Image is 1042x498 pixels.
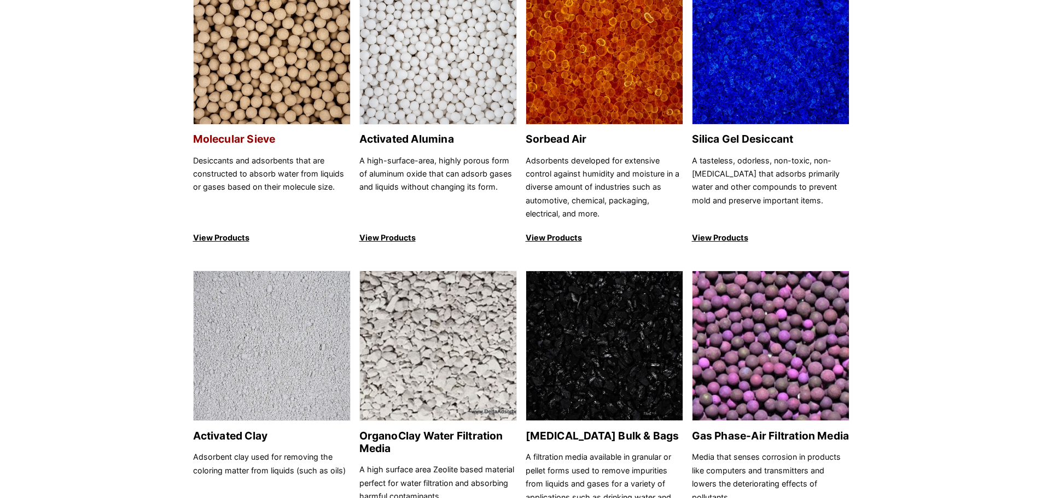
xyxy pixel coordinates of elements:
[193,154,351,221] p: Desiccants and adsorbents that are constructed to absorb water from liquids or gases based on the...
[526,231,683,244] p: View Products
[692,430,849,442] h2: Gas Phase-Air Filtration Media
[526,430,683,442] h2: [MEDICAL_DATA] Bulk & Bags
[359,430,517,455] h2: OrganoClay Water Filtration Media
[193,133,351,145] h2: Molecular Sieve
[692,154,849,221] p: A tasteless, odorless, non-toxic, non-[MEDICAL_DATA] that adsorbs primarily water and other compo...
[360,271,516,421] img: OrganoClay Water Filtration Media
[692,271,849,421] img: Gas Phase-Air Filtration Media
[692,133,849,145] h2: Silica Gel Desiccant
[193,430,351,442] h2: Activated Clay
[526,133,683,145] h2: Sorbead Air
[359,154,517,221] p: A high-surface-area, highly porous form of aluminum oxide that can adsorb gases and liquids witho...
[193,231,351,244] p: View Products
[692,231,849,244] p: View Products
[194,271,350,421] img: Activated Clay
[526,154,683,221] p: Adsorbents developed for extensive control against humidity and moisture in a diverse amount of i...
[359,231,517,244] p: View Products
[526,271,683,421] img: Activated Carbon Bulk & Bags
[359,133,517,145] h2: Activated Alumina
